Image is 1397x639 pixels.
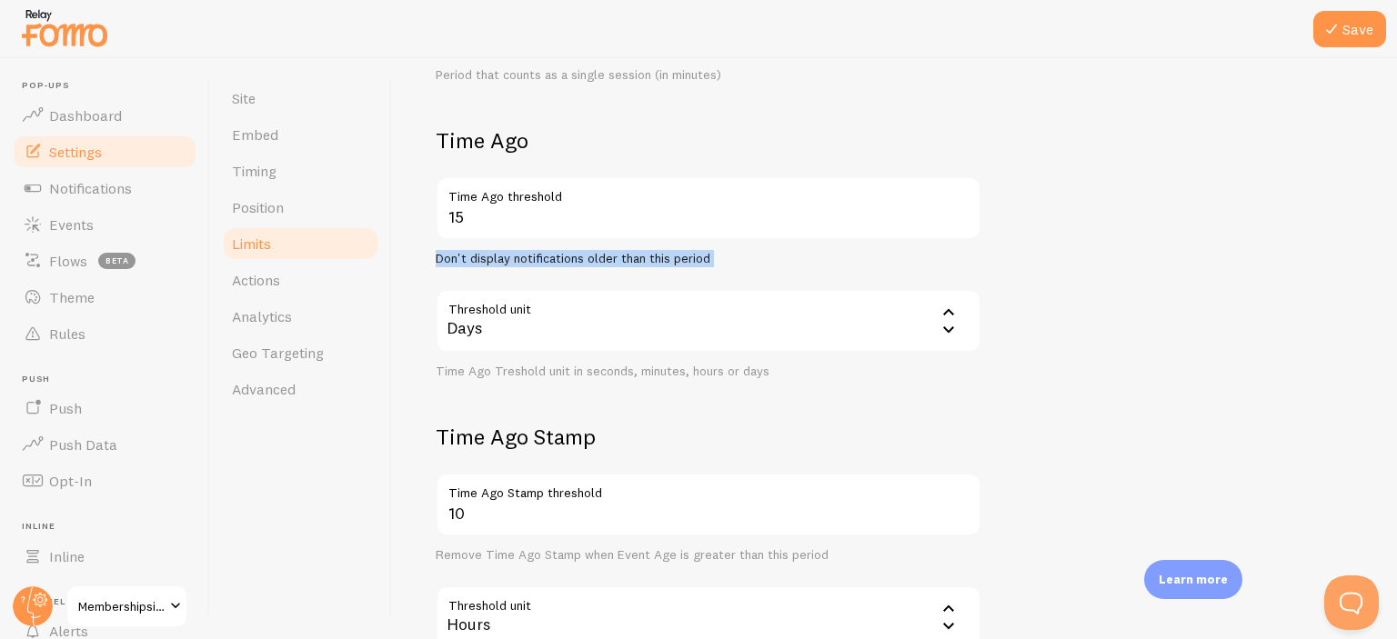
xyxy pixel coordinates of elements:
[22,80,198,92] span: Pop-ups
[78,595,165,617] span: Membershipsitechallenge (finaltest)
[436,251,981,267] div: Don't display notifications older than this period
[22,521,198,533] span: Inline
[11,538,198,574] a: Inline
[49,106,122,125] span: Dashboard
[221,153,380,189] a: Timing
[49,179,132,197] span: Notifications
[49,435,117,454] span: Push Data
[232,307,292,325] span: Analytics
[232,125,278,144] span: Embed
[436,126,981,155] h2: Time Ago
[232,235,271,253] span: Limits
[232,380,296,398] span: Advanced
[49,252,87,270] span: Flows
[221,298,380,334] a: Analytics
[436,547,981,564] div: Remove Time Ago Stamp when Event Age is greater than this period
[221,225,380,262] a: Limits
[232,198,284,216] span: Position
[98,253,136,269] span: beta
[11,243,198,279] a: Flows beta
[436,423,981,451] h2: Time Ago Stamp
[232,162,276,180] span: Timing
[232,89,256,107] span: Site
[49,324,85,343] span: Rules
[436,289,981,353] div: Days
[49,143,102,161] span: Settings
[11,426,198,463] a: Push Data
[22,374,198,385] span: Push
[436,473,981,504] label: Time Ago Stamp threshold
[49,472,92,490] span: Opt-In
[49,399,82,417] span: Push
[49,547,85,565] span: Inline
[19,5,110,51] img: fomo-relay-logo-orange.svg
[221,371,380,407] a: Advanced
[221,262,380,298] a: Actions
[11,170,198,206] a: Notifications
[232,271,280,289] span: Actions
[221,189,380,225] a: Position
[1159,571,1228,588] p: Learn more
[1324,575,1379,630] iframe: Help Scout Beacon - Open
[11,97,198,134] a: Dashboard
[436,176,981,207] label: Time Ago threshold
[1144,560,1242,599] div: Learn more
[221,334,380,371] a: Geo Targeting
[11,315,198,352] a: Rules
[11,390,198,426] a: Push
[11,206,198,243] a: Events
[49,215,94,234] span: Events
[221,80,380,116] a: Site
[232,344,324,362] span: Geo Targeting
[11,134,198,170] a: Settings
[65,584,188,628] a: Membershipsitechallenge (finaltest)
[436,67,981,84] div: Period that counts as a single session (in minutes)
[436,364,981,380] div: Time Ago Treshold unit in seconds, minutes, hours or days
[221,116,380,153] a: Embed
[11,463,198,499] a: Opt-In
[11,279,198,315] a: Theme
[49,288,95,306] span: Theme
